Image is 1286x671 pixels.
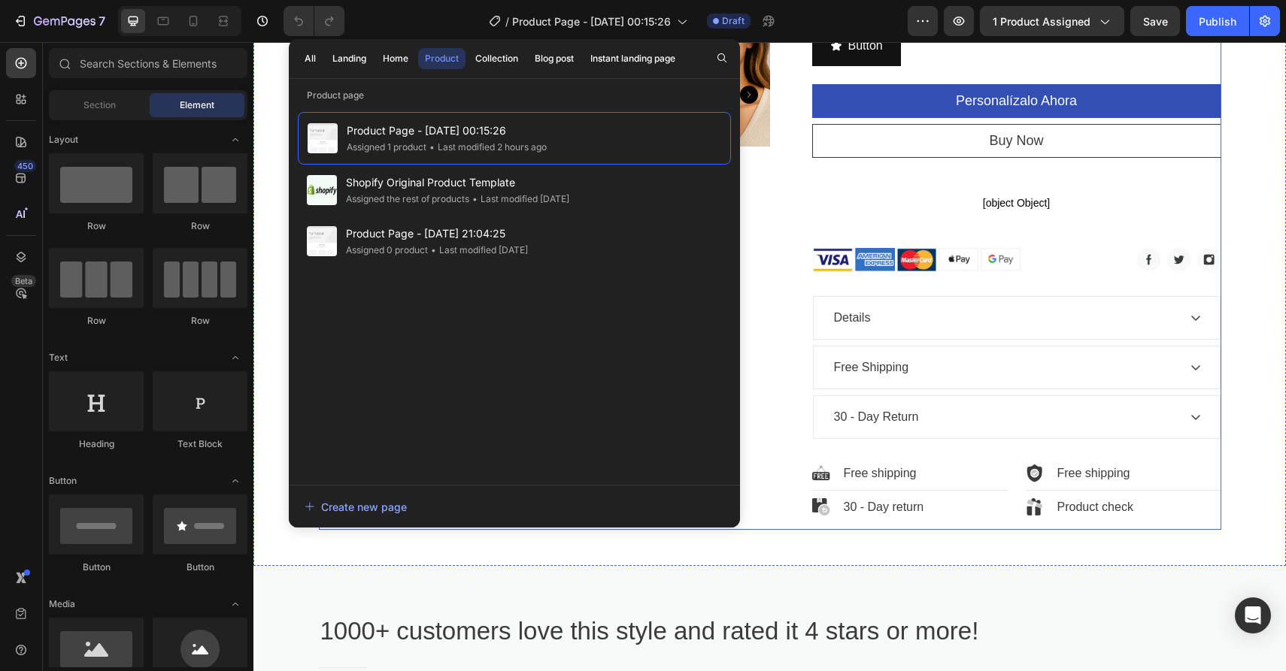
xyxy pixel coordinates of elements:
span: • [431,244,436,255]
div: Button [153,561,247,574]
div: Buy Now [736,89,790,109]
iframe: Design area [253,42,1286,671]
div: Row [49,219,144,233]
div: Collection [475,52,518,65]
div: Personalízalo ahora [702,49,823,69]
img: Alt Image [559,422,577,440]
div: 30 - Day Return [578,364,668,386]
p: 1000+ customers love this style and rated it 4 stars or more! [67,573,966,606]
button: Save [1130,6,1180,36]
button: All [298,48,323,69]
img: Alt Image [884,206,908,230]
button: Publish [1186,6,1249,36]
p: 7 [99,12,105,30]
span: Shopify Original Product Template [346,174,569,192]
button: 7 [6,6,112,36]
img: Alt Image [643,206,684,230]
span: Element [180,98,214,112]
p: 30 - Day return [590,456,671,474]
button: Personalízalo ahora [559,42,968,76]
span: Product Page - [DATE] 21:04:25 [346,225,528,243]
span: Section [83,98,116,112]
input: Search Sections & Elements [49,48,247,78]
div: Beta [11,275,36,287]
button: Blog post [528,48,581,69]
span: Toggle open [223,469,247,493]
div: Landing [332,52,366,65]
span: Product Page - [DATE] 00:15:26 [347,122,547,140]
button: Collection [469,48,525,69]
div: Details [578,264,620,287]
div: Assigned the rest of products [346,192,469,207]
p: Free shipping [804,422,877,440]
div: Home [383,52,408,65]
div: Create new page [305,499,407,515]
img: Alt Image [914,206,938,230]
span: Toggle open [223,128,247,152]
span: Toggle open [223,592,247,616]
div: Instant landing page [590,52,675,65]
img: Alt Image [685,206,726,229]
span: [object Object] [559,152,968,170]
div: Blog post [535,52,574,65]
div: Undo/Redo [284,6,344,36]
button: 1 product assigned [980,6,1124,36]
span: Save [1143,15,1168,28]
div: Product [425,52,459,65]
p: Product check [804,456,880,474]
span: Layout [49,133,78,147]
span: Toggle open [223,346,247,370]
div: All [305,52,316,65]
div: Free Shipping [578,314,658,337]
span: 1 product assigned [993,14,1090,29]
span: Media [49,597,75,611]
div: Heading [49,437,144,451]
div: Last modified [DATE] [469,192,569,207]
img: Alt Image [944,206,968,230]
div: Assigned 1 product [347,140,426,155]
div: Assigned 0 product [346,243,428,258]
button: Buy Now [559,82,968,116]
div: Publish [1199,14,1236,29]
button: Instant landing page [584,48,682,69]
p: Free shipping [590,422,663,440]
span: Draft [722,14,745,28]
span: Button [49,474,77,488]
span: • [472,193,478,204]
img: Alt Image [772,422,790,440]
p: Product page [289,88,740,103]
img: Alt Image [772,456,790,473]
button: Product [418,48,466,69]
img: Alt Image [727,206,768,229]
div: 450 [14,160,36,172]
div: Last modified [DATE] [428,243,528,258]
span: / [505,14,509,29]
button: Carousel Next Arrow [487,44,505,62]
img: Alt Image [559,456,577,473]
button: Home [376,48,415,69]
button: Create new page [304,491,725,521]
div: Open Intercom Messenger [1235,597,1271,633]
span: Text [49,351,68,364]
img: Alt Image [601,206,641,229]
div: Row [49,314,144,328]
div: Row [153,314,247,328]
button: Landing [326,48,373,69]
div: Last modified 2 hours ago [426,140,547,155]
span: • [429,141,435,153]
span: Product Page - [DATE] 00:15:26 [512,14,671,29]
div: Row [153,219,247,233]
img: Alt Image [559,206,599,230]
div: Text Block [153,437,247,451]
div: Button [49,561,144,574]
